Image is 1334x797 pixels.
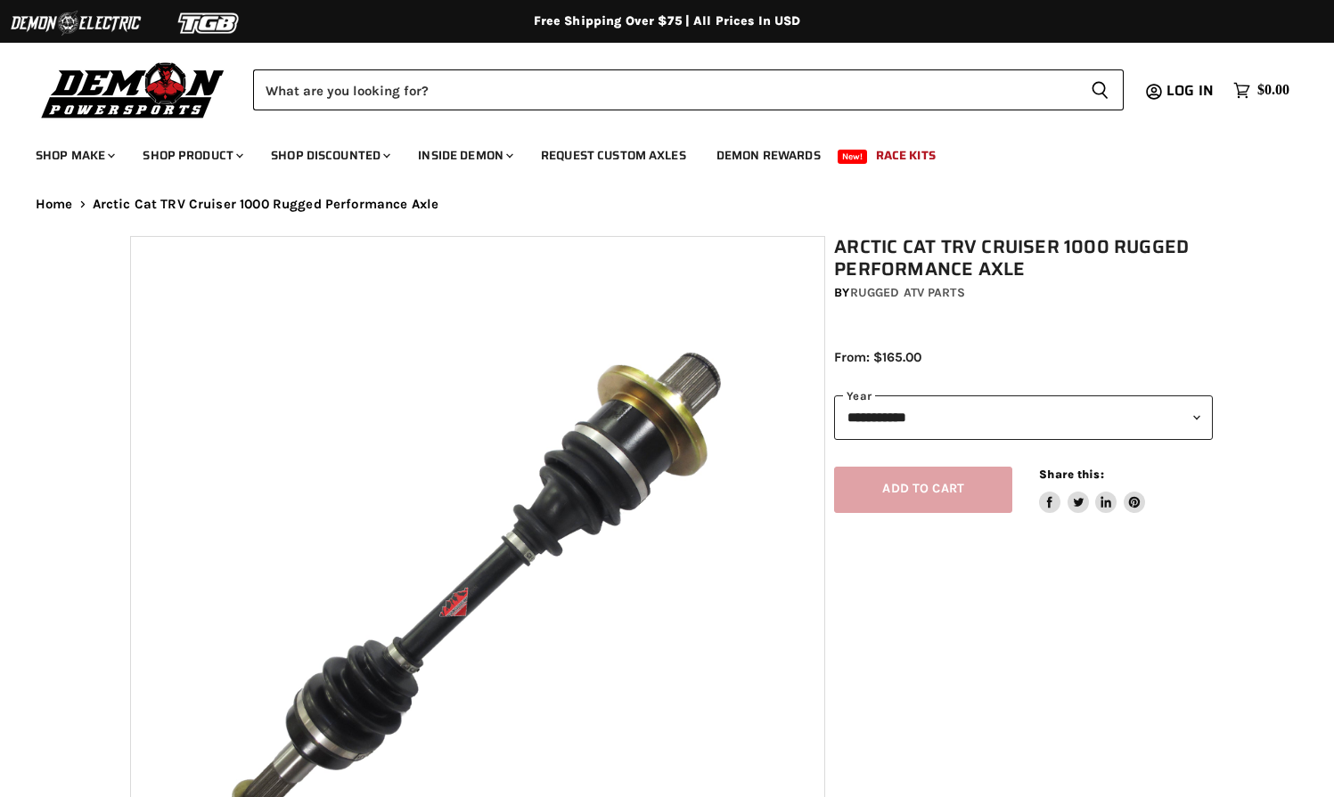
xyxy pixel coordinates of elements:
input: Search [253,69,1076,110]
div: by [834,283,1213,303]
a: $0.00 [1224,77,1298,103]
span: Arctic Cat TRV Cruiser 1000 Rugged Performance Axle [93,197,439,212]
ul: Main menu [22,130,1285,174]
a: Log in [1158,83,1224,99]
a: Race Kits [863,137,949,174]
span: Log in [1166,79,1214,102]
select: year [834,395,1213,439]
aside: Share this: [1039,467,1145,514]
a: Inside Demon [405,137,524,174]
img: Demon Electric Logo 2 [9,6,143,40]
span: From: $165.00 [834,349,921,365]
button: Search [1076,69,1124,110]
span: $0.00 [1257,82,1289,99]
a: Demon Rewards [703,137,834,174]
a: Rugged ATV Parts [850,285,965,300]
h1: Arctic Cat TRV Cruiser 1000 Rugged Performance Axle [834,236,1213,281]
img: Demon Powersports [36,58,231,121]
a: Shop Discounted [258,137,401,174]
a: Home [36,197,73,212]
a: Request Custom Axles [528,137,700,174]
span: New! [838,150,868,164]
img: TGB Logo 2 [143,6,276,40]
span: Share this: [1039,468,1103,481]
form: Product [253,69,1124,110]
a: Shop Product [129,137,254,174]
a: Shop Make [22,137,126,174]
